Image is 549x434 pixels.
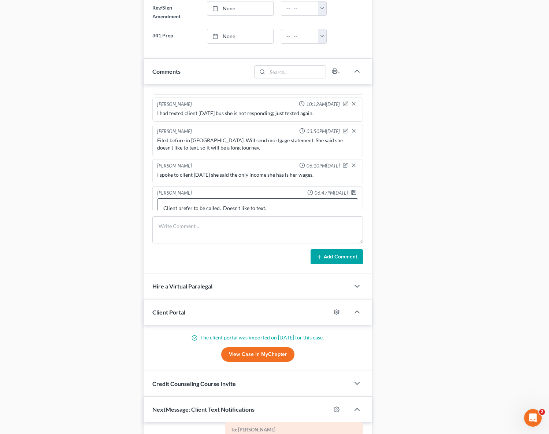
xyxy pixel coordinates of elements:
[231,426,357,434] div: To: [PERSON_NAME]
[311,249,363,265] button: Add Comment
[221,347,294,362] a: View Case in MyChapter
[157,190,192,197] div: [PERSON_NAME]
[268,66,326,78] input: Search...
[149,1,203,23] label: Rev/Sign Amendment
[315,190,348,196] span: 06:47PM[DATE]
[207,29,274,43] a: None
[539,409,545,415] span: 2
[281,29,318,43] input: -- : --
[157,110,359,117] div: I had texted client [DATE] bus she is not responding; just texted again.
[152,309,185,316] span: Client Portal
[307,162,340,169] span: 06:10PM[DATE]
[152,283,212,290] span: Hire a Virtual Paralegal
[157,171,359,179] div: I spoke to client [DATE] she said the only income she has is her wages.
[157,137,359,151] div: Filed before in [GEOGRAPHIC_DATA]. Will send mortgage statement. She said she doesn't like to tex...
[524,409,542,427] iframe: Intercom live chat
[281,1,318,15] input: -- : --
[149,29,203,44] label: 341 Prep
[152,380,236,387] span: Credit Counseling Course Invite
[152,406,255,413] span: NextMessage: Client Text Notifications
[306,101,340,108] span: 10:12AM[DATE]
[157,101,192,108] div: [PERSON_NAME]
[307,128,340,135] span: 03:50PM[DATE]
[152,334,363,341] p: The client portal was imported on [DATE] for this case.
[157,162,192,170] div: [PERSON_NAME]
[157,128,192,135] div: [PERSON_NAME]
[207,1,274,15] a: None
[152,68,181,75] span: Comments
